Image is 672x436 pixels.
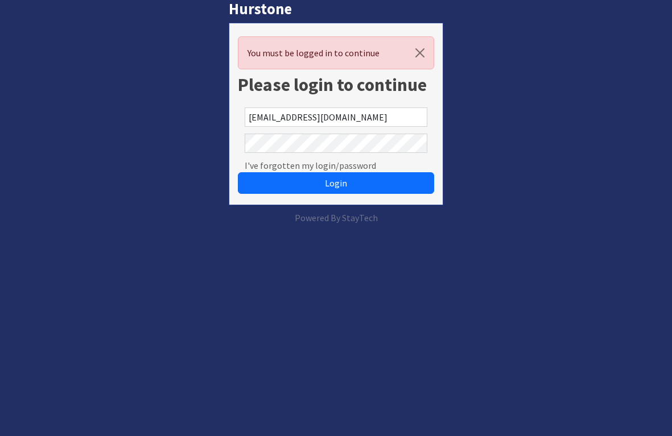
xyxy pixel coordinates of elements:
[245,159,376,172] a: I've forgotten my login/password
[325,177,347,189] span: Login
[238,172,435,194] button: Login
[238,36,435,69] div: You must be logged in to continue
[245,107,428,127] input: Email
[238,74,435,95] h1: Please login to continue
[229,211,444,225] p: Powered By StayTech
